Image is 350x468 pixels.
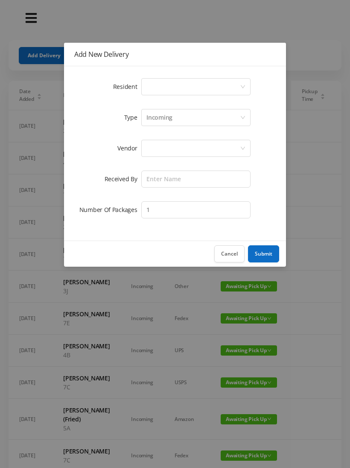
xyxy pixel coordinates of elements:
[146,109,172,126] div: Incoming
[240,84,245,90] i: icon: down
[74,50,276,59] div: Add New Delivery
[214,245,245,262] button: Cancel
[74,77,276,220] form: Add New Delivery
[79,206,142,214] label: Number Of Packages
[141,171,251,188] input: Enter Name
[124,113,142,121] label: Type
[117,144,141,152] label: Vendor
[113,82,142,91] label: Resident
[240,115,245,121] i: icon: down
[105,175,142,183] label: Received By
[240,146,245,152] i: icon: down
[248,245,279,262] button: Submit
